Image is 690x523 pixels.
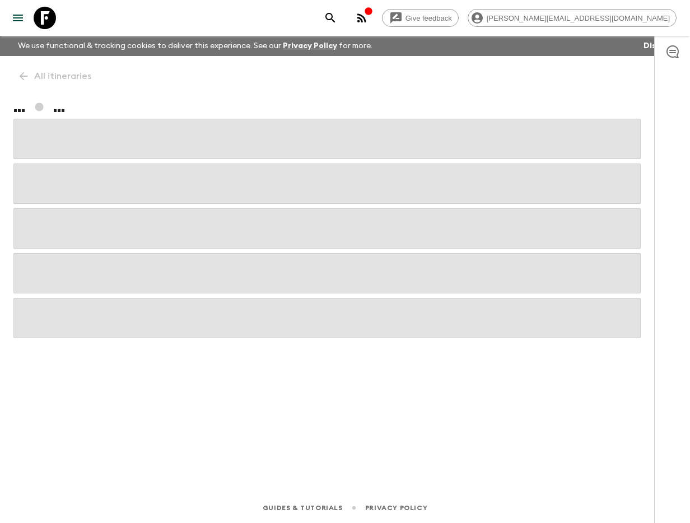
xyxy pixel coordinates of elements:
[382,9,459,27] a: Give feedback
[7,7,29,29] button: menu
[263,502,343,514] a: Guides & Tutorials
[641,38,677,54] button: Dismiss
[468,9,677,27] div: [PERSON_NAME][EMAIL_ADDRESS][DOMAIN_NAME]
[399,14,458,22] span: Give feedback
[13,96,641,119] h1: ... ...
[365,502,427,514] a: Privacy Policy
[13,36,377,56] p: We use functional & tracking cookies to deliver this experience. See our for more.
[481,14,676,22] span: [PERSON_NAME][EMAIL_ADDRESS][DOMAIN_NAME]
[283,42,337,50] a: Privacy Policy
[319,7,342,29] button: search adventures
